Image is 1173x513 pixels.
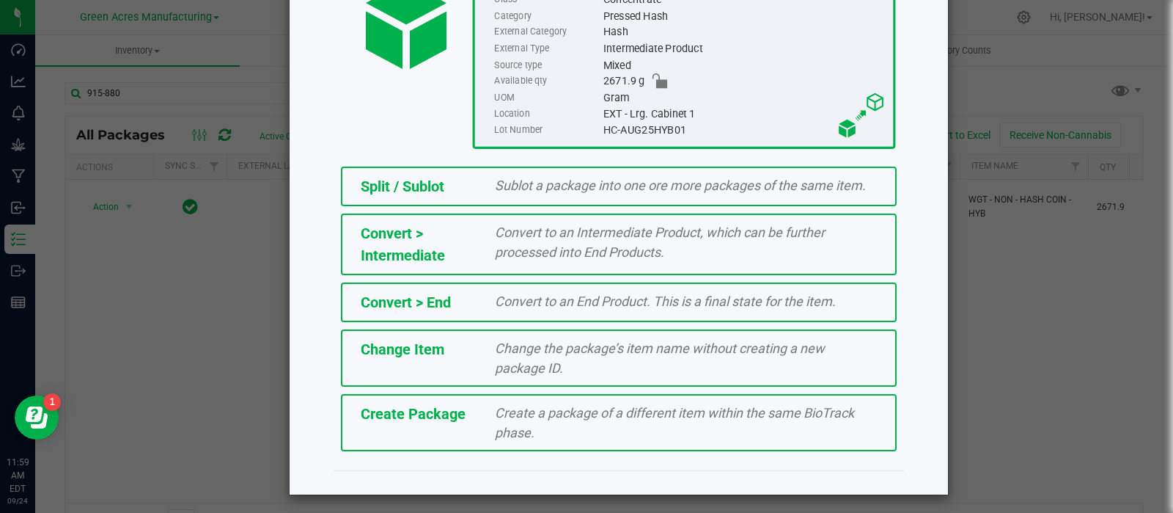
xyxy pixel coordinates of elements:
span: Change the package’s item name without creating a new package ID. [495,341,825,376]
div: EXT - Lrg. Cabinet 1 [603,106,885,122]
label: Location [494,106,600,122]
span: Split / Sublot [361,178,444,195]
label: UOM [494,90,600,106]
div: Intermediate Product [603,40,885,57]
span: Convert > End [361,294,451,311]
label: Available qty [494,73,600,90]
label: Source type [494,57,600,73]
div: Hash [603,24,885,40]
span: Create Package [361,405,466,423]
div: Mixed [603,57,885,73]
label: Category [494,8,600,24]
span: Convert > Intermediate [361,225,445,264]
span: 2671.9 g [603,73,644,90]
div: Gram [603,90,885,106]
iframe: Resource center unread badge [43,393,61,411]
div: HC-AUG25HYB01 [603,122,885,138]
label: External Type [494,40,600,57]
span: Sublot a package into one ore more packages of the same item. [495,178,866,193]
span: Convert to an End Product. This is a final state for the item. [495,294,836,309]
span: Convert to an Intermediate Product, which can be further processed into End Products. [495,225,825,260]
iframe: Resource center [15,396,59,440]
span: Create a package of a different item within the same BioTrack phase. [495,405,854,440]
label: External Category [494,24,600,40]
span: Change Item [361,341,444,358]
div: Pressed Hash [603,8,885,24]
label: Lot Number [494,122,600,138]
